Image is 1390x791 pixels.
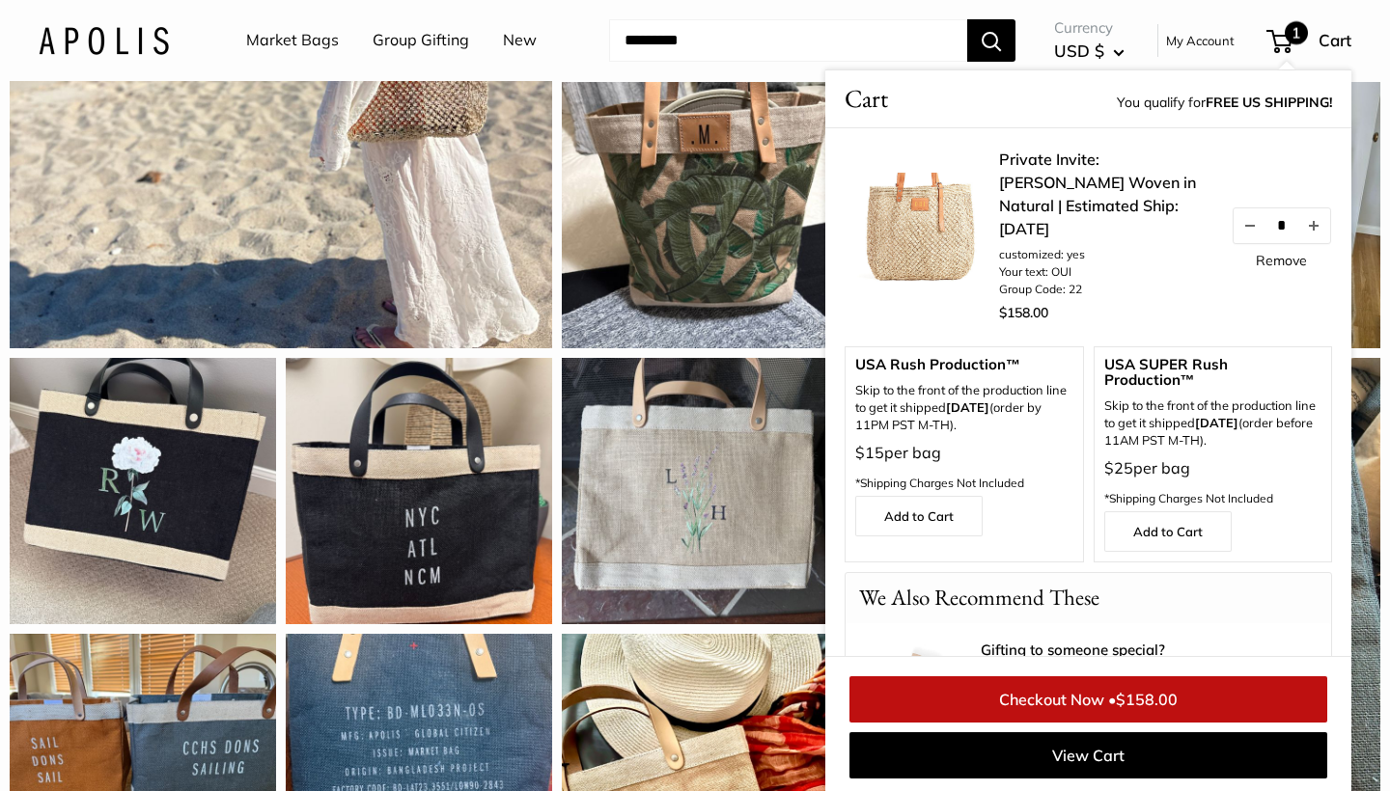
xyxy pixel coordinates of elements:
[373,26,469,55] a: Group Gifting
[855,442,884,461] span: $15
[1054,41,1104,61] span: USD $
[999,281,1211,298] li: Group Code: 22
[1166,29,1235,52] a: My Account
[1297,208,1330,243] button: Increase quantity by 1
[609,19,967,62] input: Search...
[1104,357,1322,388] span: USA SUPER Rush Production™
[855,357,1073,372] span: USA Rush Production™
[999,304,1048,321] span: $158.00
[503,26,537,55] a: New
[999,263,1211,281] li: Your text: OUI
[849,732,1327,778] a: View Cart
[1234,208,1266,243] button: Decrease quantity by 1
[865,641,971,748] img: Apolis Signature Gift Wrapping
[1104,397,1322,450] span: Skip to the front of the production line to get it shipped (order before 11AM PST M-TH).
[1206,94,1332,111] strong: FREE US SHIPPING!
[845,80,888,118] span: Cart
[855,496,983,536] a: Add to Cart
[1285,21,1308,44] span: 1
[999,148,1211,240] a: Private Invite: [PERSON_NAME] Woven in Natural | Estimated Ship: [DATE]
[246,26,339,55] a: Market Bags
[981,642,1312,658] a: Gifting to someone special?
[1116,690,1178,709] span: $158.00
[855,382,1073,434] p: Skip to the front of the production line to get it shipped (order by 11PM PST M-TH).
[946,399,989,415] b: [DATE]
[1256,254,1307,267] a: Remove
[1268,25,1351,56] a: 1 Cart
[1319,30,1351,50] span: Cart
[855,475,1024,489] span: *Shipping Charges Not Included
[1104,453,1322,511] p: per bag
[1104,457,1133,477] span: $25
[1117,90,1332,118] span: You qualify for
[1104,490,1273,505] span: *Shipping Charges Not Included
[1054,14,1125,41] span: Currency
[1195,415,1238,430] strong: [DATE]
[1266,217,1297,233] input: Quantity
[855,438,1073,496] p: per bag
[39,26,169,54] img: Apolis
[1054,36,1125,67] button: USD $
[1104,511,1232,552] a: Add to Cart
[981,642,1312,714] div: Add our signature gift wrapping for $10 per bag
[846,573,1113,622] p: We Also Recommend These
[999,246,1211,263] li: customized: yes
[849,676,1327,723] a: Checkout Now •$158.00
[967,19,1015,62] button: Search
